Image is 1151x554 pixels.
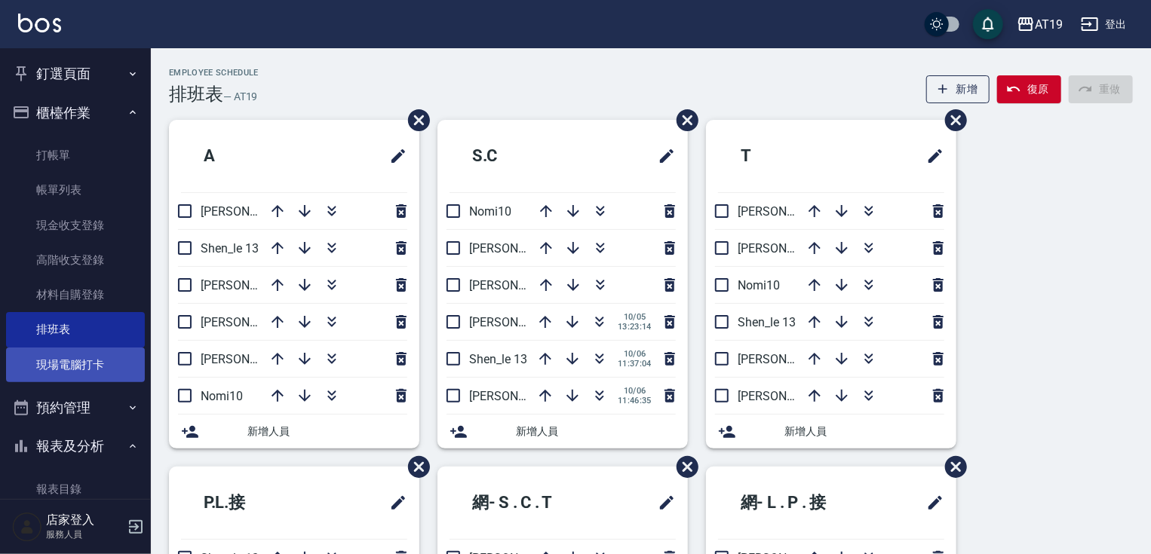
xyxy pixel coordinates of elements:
[201,352,301,366] span: [PERSON_NAME] 6
[738,204,838,219] span: [PERSON_NAME] 9
[6,243,145,277] a: 高階收支登錄
[997,75,1061,103] button: 復原
[12,512,42,542] img: Person
[6,93,145,133] button: 櫃檯作業
[6,54,145,93] button: 釘選頁面
[6,312,145,347] a: 排班表
[718,476,883,530] h2: 網- L . P . 接
[6,472,145,507] a: 報表目錄
[437,415,688,448] div: 新增人員
[618,396,652,406] span: 11:46:35
[169,84,223,105] h3: 排班表
[1035,15,1063,34] div: AT19
[6,347,145,382] a: 現場電腦打卡
[618,349,652,359] span: 10/06
[201,241,259,256] span: Shen_le 13
[1075,11,1133,38] button: 登出
[618,386,652,396] span: 10/06
[618,359,652,369] span: 11:37:04
[618,312,652,322] span: 10/05
[738,389,838,403] span: [PERSON_NAME] 6
[618,322,652,332] span: 13:23:14
[926,75,990,103] button: 新增
[917,485,944,521] span: 修改班表的標題
[201,278,301,292] span: [PERSON_NAME] 1
[665,445,701,489] span: 刪除班表
[380,138,407,174] span: 修改班表的標題
[46,513,123,528] h5: 店家登入
[450,129,585,183] h2: S.C
[649,485,676,521] span: 修改班表的標題
[6,138,145,173] a: 打帳單
[934,98,969,142] span: 刪除班表
[469,352,527,366] span: Shen_le 13
[738,315,796,329] span: Shen_le 13
[469,389,569,403] span: [PERSON_NAME] 6
[516,424,676,439] span: 新增人員
[1011,9,1069,40] button: AT19
[6,208,145,243] a: 現金收支登錄
[181,129,308,183] h2: A
[201,315,301,329] span: [PERSON_NAME] 9
[201,389,243,403] span: Nomi10
[6,427,145,466] button: 報表及分析
[973,9,1003,39] button: save
[469,241,569,256] span: [PERSON_NAME] 1
[450,476,612,530] h2: 網- S . C . T
[380,485,407,521] span: 修改班表的標題
[706,415,956,448] div: 新增人員
[169,415,419,448] div: 新增人員
[6,277,145,312] a: 材料自購登錄
[649,138,676,174] span: 修改班表的標題
[718,129,846,183] h2: T
[917,138,944,174] span: 修改班表的標題
[397,445,432,489] span: 刪除班表
[469,315,569,329] span: [PERSON_NAME] 9
[169,68,259,78] h2: Employee Schedule
[6,173,145,207] a: 帳單列表
[738,352,838,366] span: [PERSON_NAME] 1
[469,278,569,292] span: [PERSON_NAME] 2
[397,98,432,142] span: 刪除班表
[738,241,838,256] span: [PERSON_NAME] 2
[181,476,324,530] h2: P.L.接
[784,424,944,439] span: 新增人員
[665,98,701,142] span: 刪除班表
[46,528,123,541] p: 服務人員
[6,388,145,427] button: 預約管理
[738,278,780,292] span: Nomi10
[18,14,61,32] img: Logo
[469,204,511,219] span: Nomi10
[934,445,969,489] span: 刪除班表
[201,204,301,219] span: [PERSON_NAME] 2
[247,424,407,439] span: 新增人員
[223,89,258,105] h6: — AT19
